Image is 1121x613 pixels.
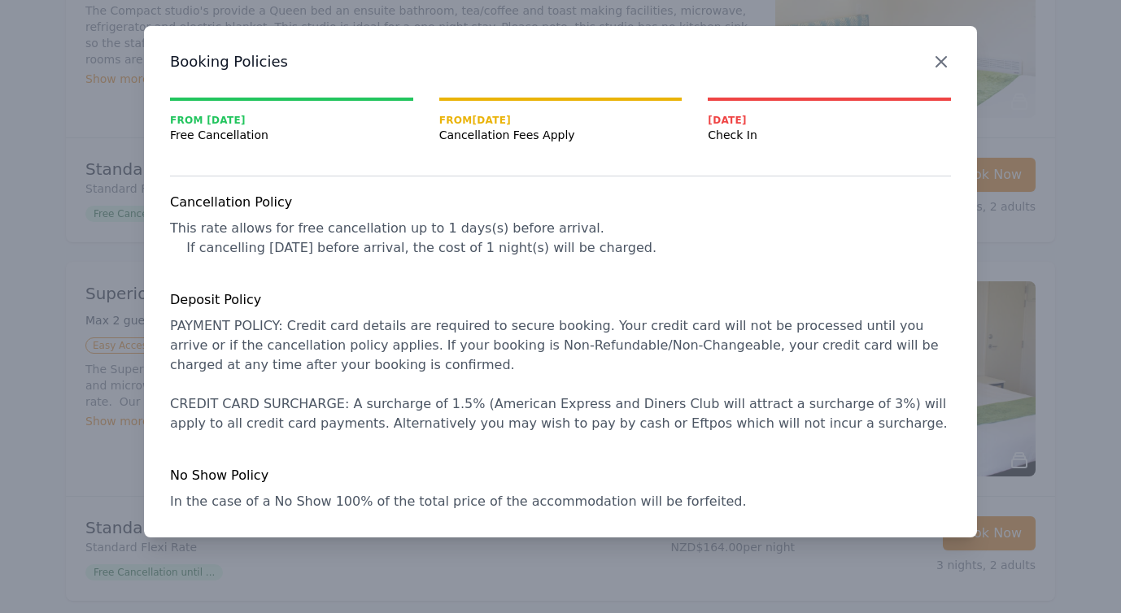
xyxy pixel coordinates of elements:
[708,114,951,127] span: [DATE]
[170,127,413,143] span: Free Cancellation
[170,220,656,255] span: This rate allows for free cancellation up to 1 days(s) before arrival. If cancelling [DATE] befor...
[170,114,413,127] span: From [DATE]
[170,466,951,485] h4: No Show Policy
[170,98,951,143] nav: Progress mt-20
[170,52,951,72] h3: Booking Policies
[439,127,683,143] span: Cancellation Fees Apply
[708,127,951,143] span: Check In
[170,193,951,212] h4: Cancellation Policy
[170,318,950,431] span: PAYMENT POLICY: Credit card details are required to secure booking. Your credit card will not be ...
[439,114,683,127] span: From [DATE]
[170,290,951,310] h4: Deposit Policy
[170,493,746,509] span: In the case of a No Show 100% of the total price of the accommodation will be forfeited.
